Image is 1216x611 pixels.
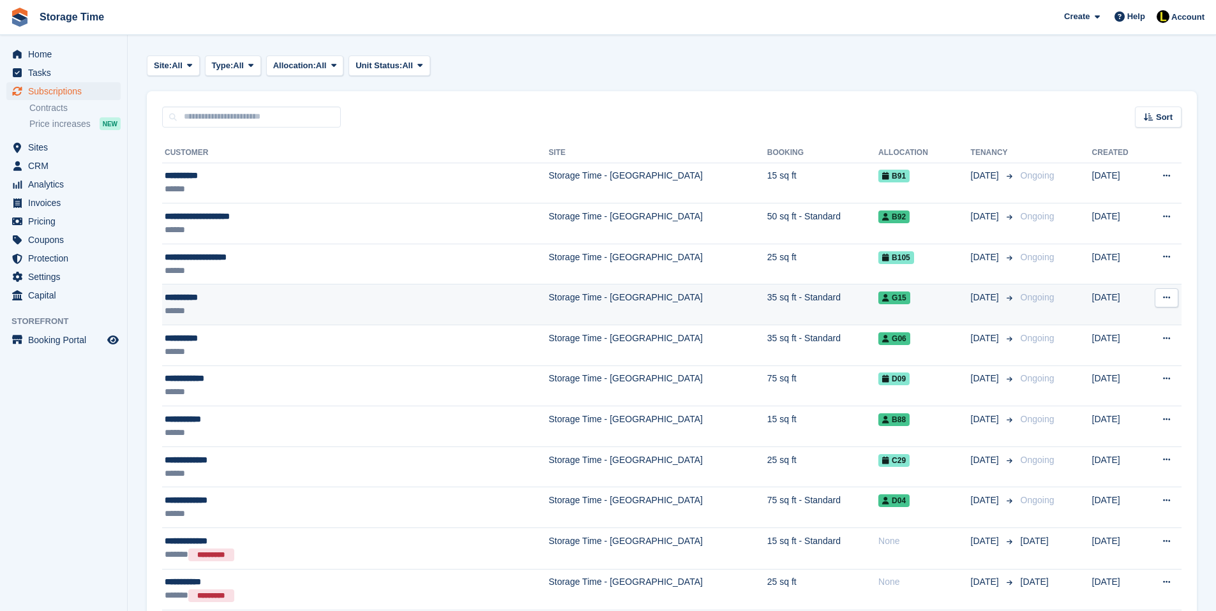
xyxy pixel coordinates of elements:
[767,284,878,325] td: 35 sq ft - Standard
[878,534,971,548] div: None
[28,64,105,82] span: Tasks
[105,332,121,348] a: Preview store
[1092,446,1144,487] td: [DATE]
[1092,406,1144,447] td: [DATE]
[1021,414,1055,424] span: Ongoing
[971,291,1002,304] span: [DATE]
[767,528,878,570] td: 15 sq ft - Standard
[878,291,910,304] span: G15
[1021,333,1055,343] span: Ongoing
[767,365,878,406] td: 75 sq ft
[6,82,121,100] a: menu
[971,453,1002,467] span: [DATE]
[878,494,910,507] span: D04
[767,487,878,528] td: 75 sq ft - Standard
[1021,495,1055,505] span: Ongoing
[28,268,105,286] span: Settings
[6,249,121,267] a: menu
[767,406,878,447] td: 15 sq ft
[971,332,1002,345] span: [DATE]
[767,244,878,284] td: 25 sq ft
[172,59,183,72] span: All
[548,325,767,366] td: Storage Time - [GEOGRAPHIC_DATA]
[154,59,172,72] span: Site:
[162,143,548,163] th: Customer
[6,212,121,230] a: menu
[6,157,121,175] a: menu
[6,194,121,212] a: menu
[548,203,767,244] td: Storage Time - [GEOGRAPHIC_DATA]
[28,157,105,175] span: CRM
[767,143,878,163] th: Booking
[971,210,1002,223] span: [DATE]
[28,194,105,212] span: Invoices
[767,163,878,203] td: 15 sq ft
[1171,11,1205,24] span: Account
[767,325,878,366] td: 35 sq ft - Standard
[878,251,914,264] span: B105
[1092,143,1144,163] th: Created
[548,244,767,284] td: Storage Time - [GEOGRAPHIC_DATA]
[767,203,878,244] td: 50 sq ft - Standard
[100,117,121,130] div: NEW
[971,575,1002,589] span: [DATE]
[1092,203,1144,244] td: [DATE]
[1021,292,1055,302] span: Ongoing
[1021,455,1055,465] span: Ongoing
[767,569,878,610] td: 25 sq ft
[1092,244,1144,284] td: [DATE]
[1156,111,1173,124] span: Sort
[548,446,767,487] td: Storage Time - [GEOGRAPHIC_DATA]
[6,231,121,249] a: menu
[28,45,105,63] span: Home
[878,454,910,467] span: C29
[28,175,105,193] span: Analytics
[233,59,244,72] span: All
[548,528,767,570] td: Storage Time - [GEOGRAPHIC_DATA]
[6,45,121,63] a: menu
[266,55,344,77] button: Allocation: All
[11,315,127,328] span: Storefront
[349,55,430,77] button: Unit Status: All
[147,55,200,77] button: Site: All
[316,59,327,72] span: All
[971,372,1002,385] span: [DATE]
[1127,10,1145,23] span: Help
[878,210,910,223] span: B92
[1021,170,1055,180] span: Ongoing
[548,365,767,406] td: Storage Time - [GEOGRAPHIC_DATA]
[28,249,105,267] span: Protection
[212,59,234,72] span: Type:
[1021,577,1049,587] span: [DATE]
[1157,10,1169,23] img: Laaibah Sarwar
[1021,252,1055,262] span: Ongoing
[34,6,109,27] a: Storage Time
[878,143,971,163] th: Allocation
[29,117,121,131] a: Price increases NEW
[878,413,910,426] span: B88
[6,64,121,82] a: menu
[767,446,878,487] td: 25 sq ft
[1092,528,1144,570] td: [DATE]
[356,59,402,72] span: Unit Status:
[548,143,767,163] th: Site
[1021,211,1055,221] span: Ongoing
[1092,487,1144,528] td: [DATE]
[10,8,29,27] img: stora-icon-8386f47178a22dfd0bd8f6a31ec36ba5ce8667c1dd55bd0f319d3a0aa187defe.svg
[548,163,767,203] td: Storage Time - [GEOGRAPHIC_DATA]
[6,138,121,156] a: menu
[6,175,121,193] a: menu
[29,102,121,114] a: Contracts
[1092,569,1144,610] td: [DATE]
[205,55,261,77] button: Type: All
[971,169,1002,182] span: [DATE]
[28,138,105,156] span: Sites
[971,143,1016,163] th: Tenancy
[971,494,1002,507] span: [DATE]
[28,82,105,100] span: Subscriptions
[6,331,121,349] a: menu
[273,59,316,72] span: Allocation:
[29,118,91,130] span: Price increases
[6,286,121,304] a: menu
[1064,10,1090,23] span: Create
